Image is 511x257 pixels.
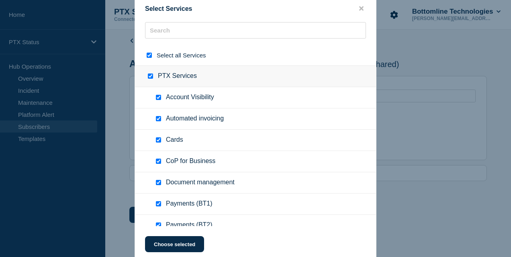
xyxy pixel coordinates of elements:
[145,22,366,39] input: Search
[145,236,204,252] button: Choose selected
[156,137,161,143] input: Cards checkbox
[135,65,376,87] div: PTX Services
[148,73,153,79] input: PTX Services checkbox
[166,136,183,144] span: Cards
[357,5,366,12] button: close button
[156,222,161,228] input: Payments (BT2) checkbox
[156,180,161,185] input: Document management checkbox
[166,157,215,165] span: CoP for Business
[166,94,214,102] span: Account Visibility
[147,53,152,58] input: select all checkbox
[156,159,161,164] input: CoP for Business checkbox
[166,221,213,229] span: Payments (BT2)
[156,201,161,206] input: Payments (BT1) checkbox
[166,115,224,123] span: Automated invoicing
[157,52,206,59] span: Select all Services
[156,95,161,100] input: Account Visibility checkbox
[166,200,213,208] span: Payments (BT1)
[156,116,161,121] input: Automated invoicing checkbox
[135,5,376,12] div: Select Services
[166,179,235,187] span: Document management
